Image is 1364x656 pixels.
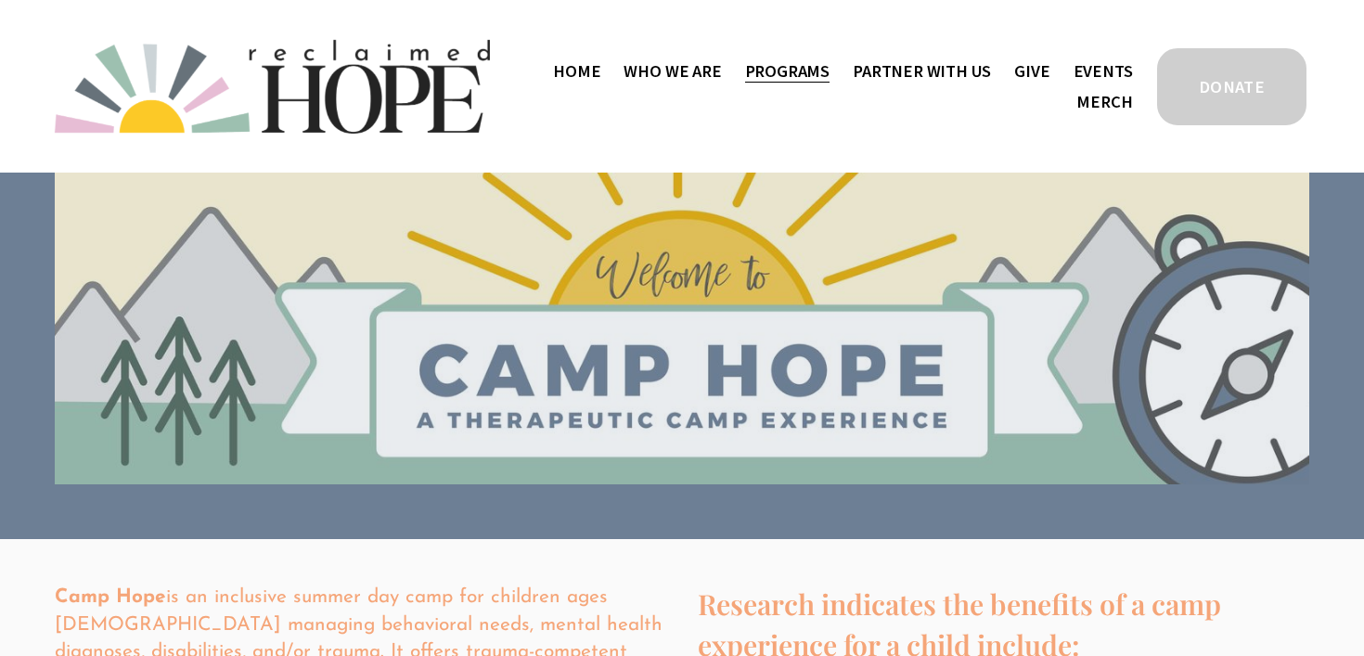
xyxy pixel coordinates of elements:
a: folder dropdown [853,56,991,86]
span: Partner With Us [853,58,991,85]
span: Who We Are [624,58,721,85]
a: folder dropdown [624,56,721,86]
span: Programs [745,58,830,85]
a: Give [1014,56,1049,86]
a: Merch [1076,86,1132,117]
a: folder dropdown [745,56,830,86]
strong: Camp Hope [55,587,166,607]
a: Events [1074,56,1133,86]
a: Home [553,56,600,86]
img: Reclaimed Hope Initiative [55,40,490,134]
a: DONATE [1154,45,1309,128]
